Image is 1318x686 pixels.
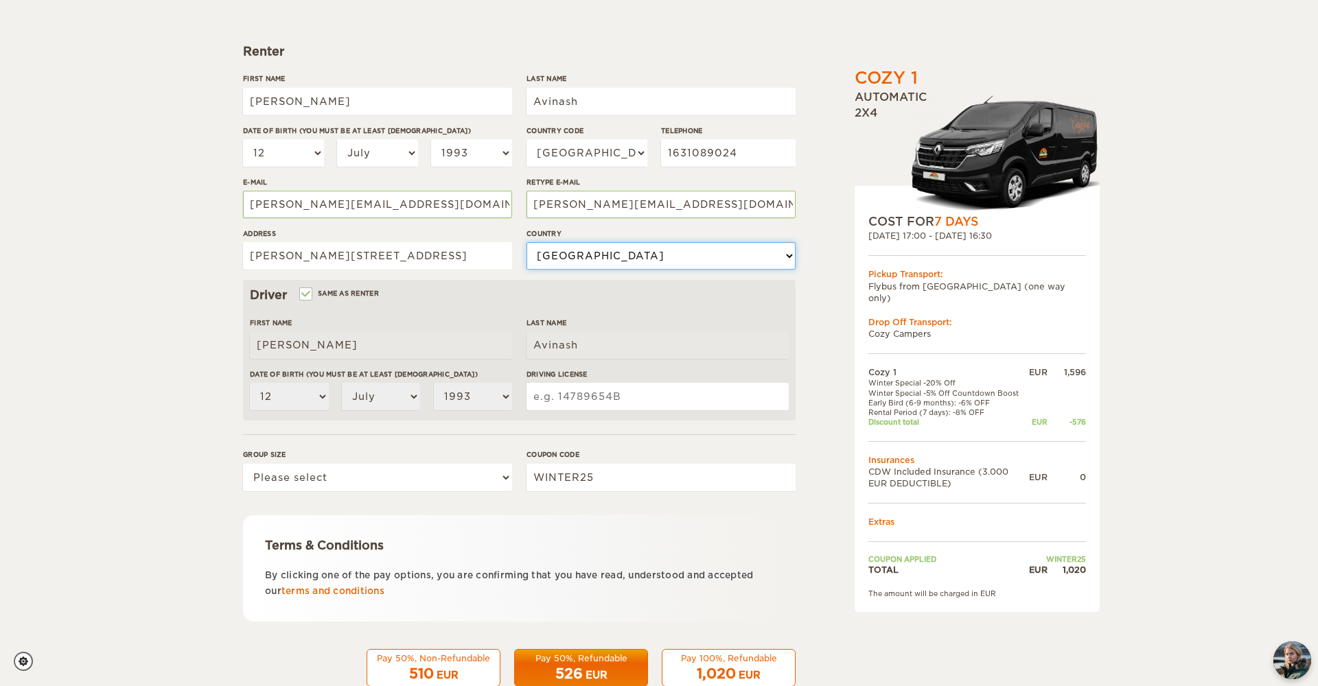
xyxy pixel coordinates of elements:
[527,191,796,218] input: e.g. example@example.com
[868,281,1086,304] td: Flybus from [GEOGRAPHIC_DATA] (one way only)
[527,126,647,136] label: Country Code
[243,449,512,460] label: Group size
[527,331,789,359] input: e.g. Smith
[739,668,761,682] div: EUR
[250,318,512,328] label: First Name
[555,665,583,682] span: 526
[1029,564,1048,576] div: EUR
[868,268,1086,280] div: Pickup Transport:
[527,177,796,187] label: Retype E-mail
[243,88,512,115] input: e.g. William
[868,398,1029,407] td: Early Bird (6-9 months): -6% OFF
[671,652,787,664] div: Pay 100%, Refundable
[934,215,978,228] span: 7 Days
[243,126,512,136] label: Date of birth (You must be at least [DEMOGRAPHIC_DATA])
[527,318,789,328] label: Last Name
[868,378,1029,388] td: Winter Special -20% Off
[14,652,42,671] a: Cookie settings
[868,366,1029,378] td: Cozy 1
[868,564,1029,576] td: TOTAL
[527,73,796,84] label: Last Name
[527,88,796,115] input: e.g. Smith
[527,228,796,239] label: Country
[868,388,1029,398] td: Winter Special -5% Off Countdown Boost
[243,73,512,84] label: First Name
[1273,641,1311,679] img: Freyja at Cozy Campers
[243,191,512,218] input: e.g. example@example.com
[523,652,639,664] div: Pay 50%, Refundable
[855,90,1100,213] div: Automatic 2x4
[868,407,1029,417] td: Rental Period (7 days): -8% OFF
[409,665,434,682] span: 510
[868,554,1029,564] td: Coupon applied
[586,668,608,682] div: EUR
[910,94,1100,213] img: Stuttur-m-c-logo-2.png
[1048,564,1086,576] div: 1,020
[868,454,1086,466] td: Insurances
[250,331,512,359] input: e.g. William
[265,537,774,554] div: Terms & Conditions
[250,287,789,303] div: Driver
[868,316,1086,328] div: Drop Off Transport:
[1048,366,1086,378] div: 1,596
[527,383,789,410] input: e.g. 14789654B
[868,213,1086,230] div: COST FOR
[868,466,1029,489] td: CDW Included Insurance (3.000 EUR DEDUCTIBLE)
[250,369,512,379] label: Date of birth (You must be at least [DEMOGRAPHIC_DATA])
[697,665,736,682] span: 1,020
[1048,471,1086,483] div: 0
[1048,417,1086,427] div: -576
[1029,417,1048,427] div: EUR
[243,177,512,187] label: E-mail
[243,43,796,60] div: Renter
[868,589,1086,598] div: The amount will be charged in EUR
[1029,554,1086,564] td: WINTER25
[437,668,459,682] div: EUR
[375,652,492,664] div: Pay 50%, Non-Refundable
[1029,471,1048,483] div: EUR
[661,139,796,167] input: e.g. 1 234 567 890
[661,126,796,136] label: Telephone
[301,287,379,300] label: Same as renter
[868,417,1029,427] td: Discount total
[855,67,918,90] div: Cozy 1
[301,291,310,300] input: Same as renter
[1273,641,1311,679] button: chat-button
[1029,366,1048,378] div: EUR
[527,449,796,460] label: Coupon code
[243,242,512,270] input: e.g. Street, City, Zip Code
[868,328,1086,340] td: Cozy Campers
[265,567,774,600] p: By clicking one of the pay options, you are confirming that you have read, understood and accepte...
[527,369,789,379] label: Driving License
[868,516,1086,528] td: Extras
[868,230,1086,241] div: [DATE] 17:00 - [DATE] 16:30
[243,228,512,239] label: Address
[281,586,384,596] a: terms and conditions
